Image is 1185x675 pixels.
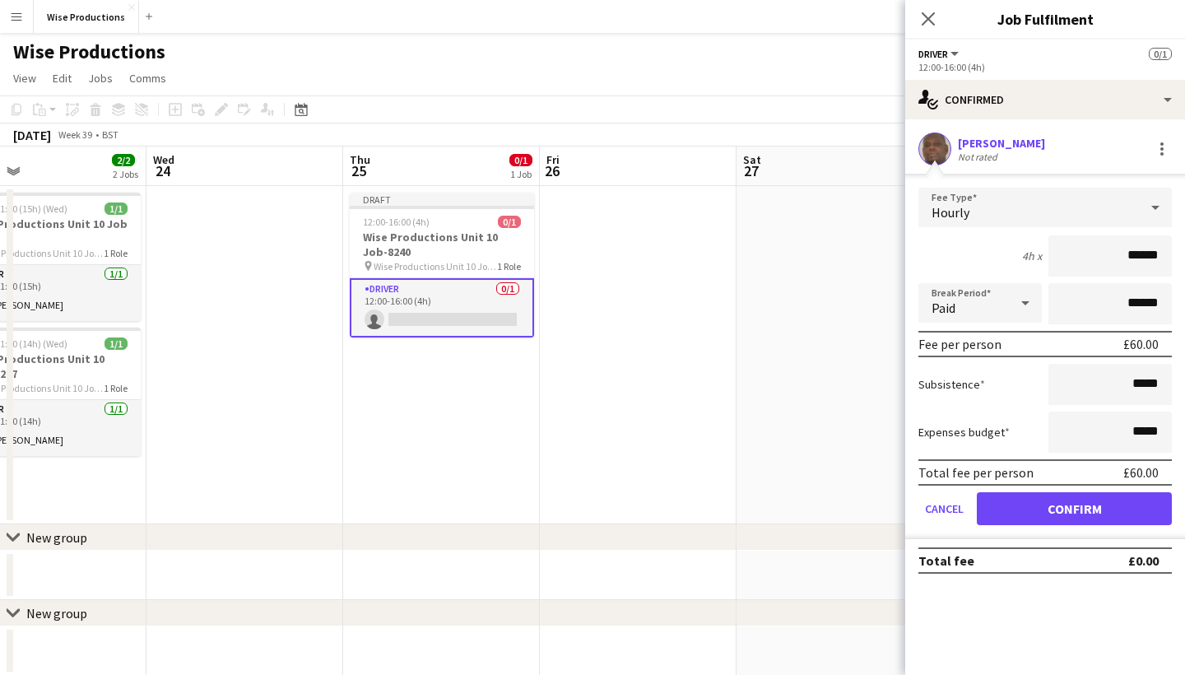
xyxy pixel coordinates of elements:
[102,128,118,141] div: BST
[13,127,51,143] div: [DATE]
[81,67,119,89] a: Jobs
[918,48,948,60] span: Driver
[958,136,1045,151] div: [PERSON_NAME]
[113,168,138,180] div: 2 Jobs
[374,260,497,272] span: Wise Productions Unit 10 Job-8240
[104,247,128,259] span: 1 Role
[105,202,128,215] span: 1/1
[26,529,87,546] div: New group
[905,80,1185,119] div: Confirmed
[1123,464,1159,481] div: £60.00
[918,61,1172,73] div: 12:00-16:00 (4h)
[918,552,974,569] div: Total fee
[153,152,174,167] span: Wed
[26,605,87,621] div: New group
[918,48,961,60] button: Driver
[1149,48,1172,60] span: 0/1
[13,71,36,86] span: View
[932,204,969,221] span: Hourly
[510,168,532,180] div: 1 Job
[347,161,370,180] span: 25
[350,152,370,167] span: Thu
[546,152,560,167] span: Fri
[509,154,532,166] span: 0/1
[46,67,78,89] a: Edit
[123,67,173,89] a: Comms
[498,216,521,228] span: 0/1
[151,161,174,180] span: 24
[918,464,1034,481] div: Total fee per person
[53,71,72,86] span: Edit
[932,300,955,316] span: Paid
[34,1,139,33] button: Wise Productions
[977,492,1172,525] button: Confirm
[743,152,761,167] span: Sat
[1022,249,1042,263] div: 4h x
[54,128,95,141] span: Week 39
[350,193,534,337] app-job-card: Draft12:00-16:00 (4h)0/1Wise Productions Unit 10 Job-8240 Wise Productions Unit 10 Job-82401 Role...
[958,151,1001,163] div: Not rated
[1123,336,1159,352] div: £60.00
[129,71,166,86] span: Comms
[918,377,985,392] label: Subsistence
[544,161,560,180] span: 26
[88,71,113,86] span: Jobs
[918,425,1010,440] label: Expenses budget
[918,336,1001,352] div: Fee per person
[918,492,970,525] button: Cancel
[350,230,534,259] h3: Wise Productions Unit 10 Job-8240
[7,67,43,89] a: View
[13,40,165,64] h1: Wise Productions
[350,278,534,337] app-card-role: Driver0/112:00-16:00 (4h)
[105,337,128,350] span: 1/1
[104,382,128,394] span: 1 Role
[497,260,521,272] span: 1 Role
[112,154,135,166] span: 2/2
[363,216,430,228] span: 12:00-16:00 (4h)
[1128,552,1159,569] div: £0.00
[741,161,761,180] span: 27
[905,8,1185,30] h3: Job Fulfilment
[350,193,534,206] div: Draft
